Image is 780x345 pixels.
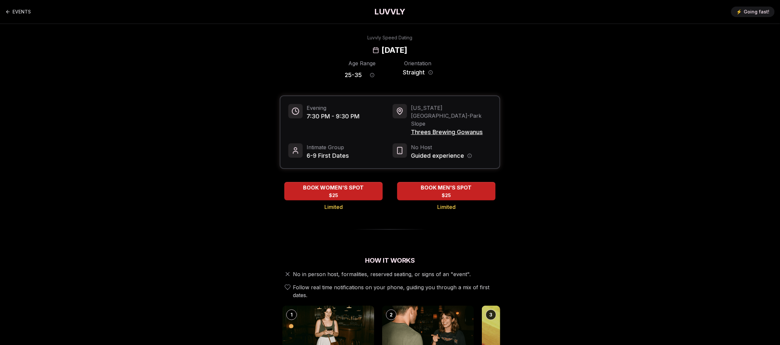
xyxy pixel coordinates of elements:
span: No in person host, formalities, reserved seating, or signs of an "event". [293,270,471,278]
span: $25 [442,192,451,199]
h2: [DATE] [382,45,407,55]
span: [US_STATE][GEOGRAPHIC_DATA] - Park Slope [411,104,492,128]
span: Straight [403,68,425,77]
div: Age Range [345,59,380,67]
span: 6-9 First Dates [307,151,349,160]
a: LUVVLY [375,7,405,17]
span: Limited [324,203,343,211]
button: Orientation information [428,70,433,75]
span: Going fast! [744,9,770,15]
div: 3 [486,310,496,320]
span: Guided experience [411,151,464,160]
button: BOOK WOMEN'S SPOT - Limited [284,182,383,200]
span: $25 [329,192,338,199]
span: 7:30 PM - 9:30 PM [307,112,359,121]
span: Limited [437,203,456,211]
span: BOOK MEN'S SPOT [420,184,473,192]
span: ⚡️ [736,9,742,15]
span: Evening [307,104,359,112]
span: BOOK WOMEN'S SPOT [302,184,365,192]
span: Intimate Group [307,143,349,151]
div: Luvvly Speed Dating [368,34,413,41]
span: Threes Brewing Gowanus [411,128,492,137]
div: 1 [286,310,297,320]
div: Orientation [400,59,435,67]
span: 25 - 35 [345,71,362,80]
button: BOOK MEN'S SPOT - Limited [397,182,496,200]
button: Age range information [365,68,380,82]
button: Host information [467,153,472,158]
a: Back to events [5,5,31,18]
h2: How It Works [280,256,500,265]
span: No Host [411,143,472,151]
span: Follow real time notifications on your phone, guiding you through a mix of first dates. [293,283,498,299]
div: 2 [386,310,397,320]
